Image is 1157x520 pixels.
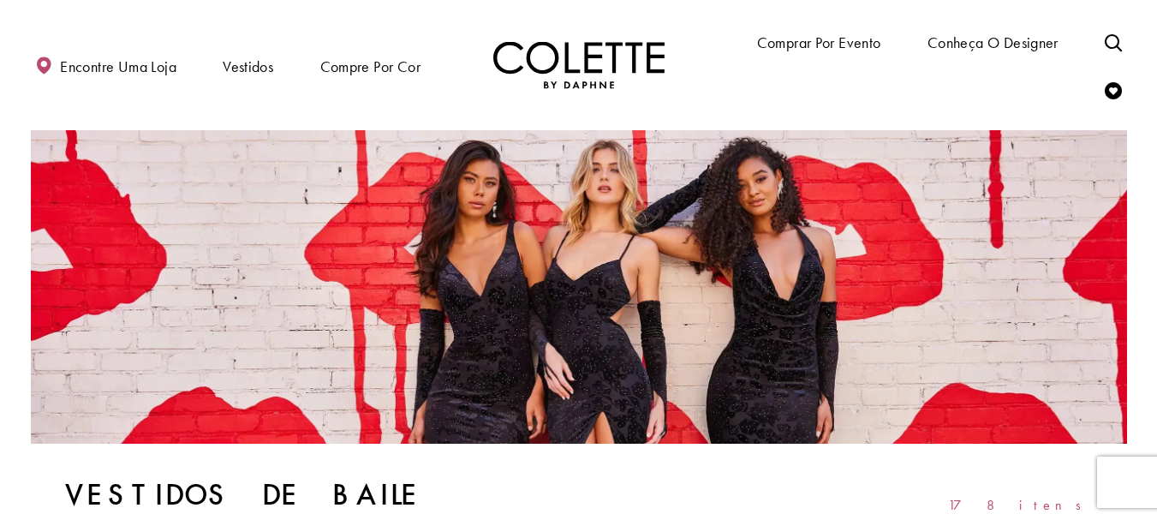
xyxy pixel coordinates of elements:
[320,57,420,76] font: Compre por cor
[316,41,425,90] span: Compre por cor
[493,42,665,89] a: Visite a página inicial
[223,57,273,76] font: Vestidos
[1100,18,1126,65] a: Alternar pesquisa
[65,475,422,514] font: Vestidos de baile
[948,496,1093,514] font: 178 itens
[31,41,181,90] a: Encontre uma loja
[923,17,1063,66] a: Conheça o designer
[493,42,665,89] img: Colette por Daphne
[927,33,1059,52] font: Conheça o designer
[757,33,881,52] font: Comprar por evento
[60,57,176,76] font: Encontre uma loja
[218,41,277,90] span: Vestidos
[1100,66,1126,113] a: Verificar lista de desejos
[753,17,886,66] span: Comprar por evento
